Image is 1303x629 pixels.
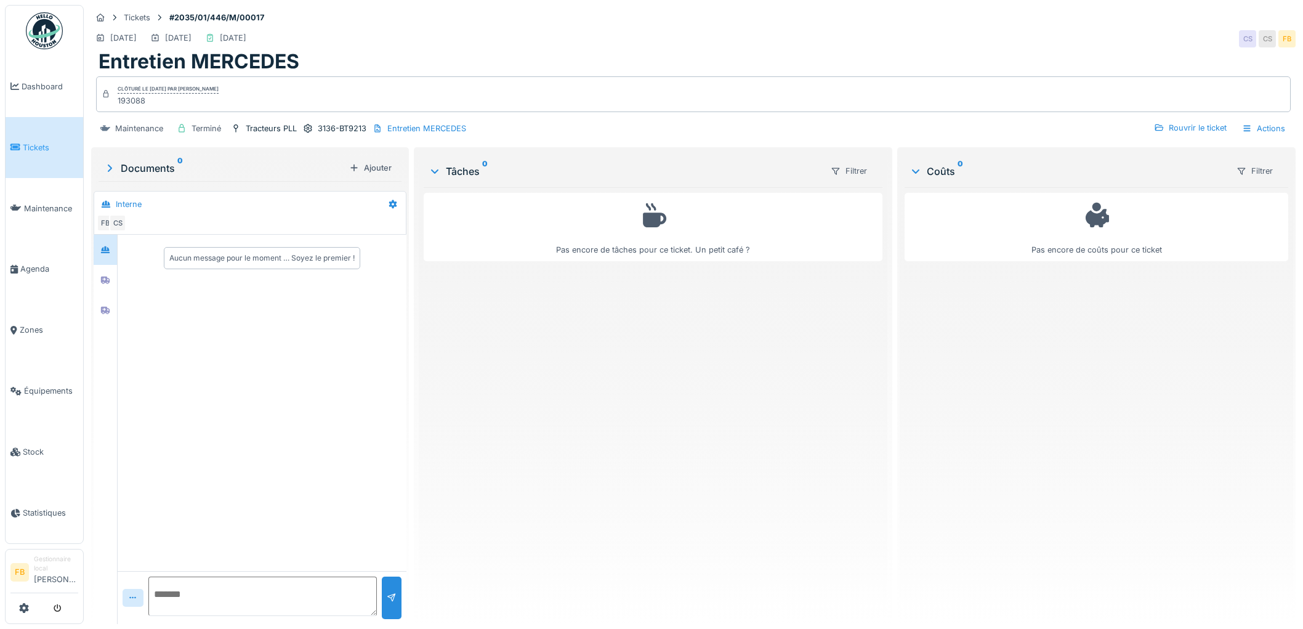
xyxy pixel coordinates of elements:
a: Dashboard [6,56,83,117]
div: [DATE] [220,32,246,44]
div: 3136-BT9213 [318,123,366,134]
div: [DATE] [165,32,192,44]
span: Statistiques [23,507,78,519]
img: Badge_color-CXgf-gQk.svg [26,12,63,49]
div: Terminé [192,123,221,134]
sup: 0 [177,161,183,176]
a: FB Gestionnaire local[PERSON_NAME] [10,554,78,593]
div: Filtrer [825,162,873,180]
a: Stock [6,421,83,482]
div: Filtrer [1231,162,1278,180]
div: Interne [116,198,142,210]
div: Pas encore de tâches pour ce ticket. Un petit café ? [432,198,875,256]
span: Zones [20,324,78,336]
span: Tickets [23,142,78,153]
div: [DATE] [110,32,137,44]
div: Entretien MERCEDES [387,123,466,134]
a: Tickets [6,117,83,178]
li: FB [10,563,29,582]
a: Équipements [6,360,83,421]
div: CS [1259,30,1276,47]
div: FB [1278,30,1296,47]
span: Équipements [24,385,78,397]
a: Agenda [6,239,83,300]
span: Maintenance [24,203,78,214]
strong: #2035/01/446/M/00017 [164,12,269,23]
a: Maintenance [6,178,83,239]
li: [PERSON_NAME] [34,554,78,590]
div: FB [97,214,114,232]
div: Tickets [124,12,150,23]
div: 193088 [118,95,219,107]
div: Coûts [910,164,1226,179]
div: Actions [1236,120,1291,137]
div: Tâches [429,164,821,179]
div: Aucun message pour le moment … Soyez le premier ! [169,253,355,264]
span: Stock [23,446,78,458]
div: Clôturé le [DATE] par [PERSON_NAME] [118,85,219,94]
div: Maintenance [115,123,163,134]
div: Documents [103,161,344,176]
div: CS [1239,30,1256,47]
h1: Entretien MERCEDES [99,50,299,73]
span: Agenda [20,263,78,275]
a: Zones [6,300,83,361]
div: Rouvrir le ticket [1149,120,1232,136]
div: Gestionnaire local [34,554,78,574]
div: CS [109,214,126,232]
a: Statistiques [6,482,83,543]
div: Ajouter [344,160,397,176]
sup: 0 [958,164,963,179]
sup: 0 [482,164,488,179]
div: Tracteurs PLL [246,123,297,134]
span: Dashboard [22,81,78,92]
div: Pas encore de coûts pour ce ticket [913,198,1280,256]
